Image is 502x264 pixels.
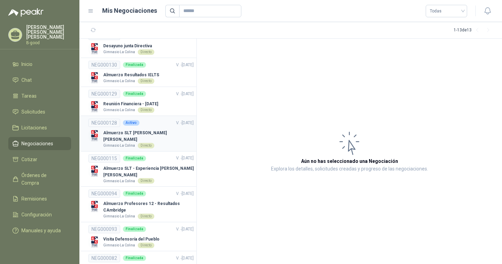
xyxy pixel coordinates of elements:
[176,62,194,67] span: V. - [DATE]
[88,130,100,142] img: Company Logo
[138,243,154,248] div: Directo
[123,91,146,97] div: Finalizada
[138,214,154,219] div: Directo
[88,90,194,113] a: NEG000129FinalizadaV. -[DATE] Company LogoReunión Financiera - [DATE]Gimnasio La ColinaDirecto
[8,105,71,118] a: Solicitudes
[21,76,32,84] span: Chat
[138,107,154,113] div: Directo
[21,156,37,163] span: Cotizar
[88,154,194,184] a: NEG000115FinalizadaV. -[DATE] Company LogoAlmuerzo SLT - Experiencia [PERSON_NAME] [PERSON_NAME]G...
[88,225,120,233] div: NEG000093
[103,130,194,143] p: Almuerzo SLT [PERSON_NAME] [PERSON_NAME]
[103,101,158,107] p: Reunión Financiera - [DATE]
[88,119,194,148] a: NEG000128ActivoV. -[DATE] Company LogoAlmuerzo SLT [PERSON_NAME] [PERSON_NAME]Gimnasio La ColinaD...
[103,236,160,243] p: Visita Defensoría del Pueblo
[176,156,194,160] span: V. - [DATE]
[8,89,71,102] a: Tareas
[103,243,135,248] p: Gimnasio La Colina
[21,140,53,147] span: Negociaciones
[176,256,194,261] span: V. - [DATE]
[138,49,154,55] div: Directo
[88,165,100,177] img: Company Logo
[8,208,71,221] a: Configuración
[123,226,146,232] div: Finalizada
[123,255,146,261] div: Finalizada
[102,6,157,16] h1: Mis Negociaciones
[21,227,61,234] span: Manuales y ayuda
[103,72,159,78] p: Almuerzo Resultados IELTS
[103,107,135,113] p: Gimnasio La Colina
[88,61,194,84] a: NEG000130FinalizadaV. -[DATE] Company LogoAlmuerzo Resultados IELTSGimnasio La ColinaDirecto
[8,121,71,134] a: Licitaciones
[26,41,71,45] p: B-good
[271,165,428,173] p: Explora los detalles, solicitudes creadas y progreso de las negociaciones.
[123,120,139,126] div: Activo
[301,157,398,165] h3: Aún no has seleccionado una Negociación
[88,61,120,69] div: NEG000130
[8,137,71,150] a: Negociaciones
[8,192,71,205] a: Remisiones
[176,120,194,125] span: V. - [DATE]
[138,178,154,184] div: Directo
[176,91,194,96] span: V. - [DATE]
[26,25,71,39] p: [PERSON_NAME] [PERSON_NAME] [PERSON_NAME]
[88,101,100,113] img: Company Logo
[8,153,71,166] a: Cotizar
[103,178,135,184] p: Gimnasio La Colina
[430,6,463,16] span: Todas
[138,143,154,148] div: Directo
[88,201,100,213] img: Company Logo
[88,254,120,262] div: NEG000082
[88,90,120,98] div: NEG000129
[88,189,194,219] a: NEG000094FinalizadaV. -[DATE] Company LogoAlmuerzo Profesores 12 - Resultados CAmbridgeGimnasio L...
[88,154,120,163] div: NEG000115
[21,211,52,218] span: Configuración
[8,224,71,237] a: Manuales y ayuda
[123,191,146,196] div: Finalizada
[21,60,32,68] span: Inicio
[103,78,135,84] p: Gimnasio La Colina
[88,119,120,127] div: NEG000128
[8,58,71,71] a: Inicio
[8,74,71,87] a: Chat
[103,165,194,178] p: Almuerzo SLT - Experiencia [PERSON_NAME] [PERSON_NAME]
[21,108,45,116] span: Solicitudes
[8,8,44,17] img: Logo peakr
[8,169,71,189] a: Órdenes de Compra
[21,124,47,131] span: Licitaciones
[103,49,135,55] p: Gimnasio La Colina
[88,225,194,248] a: NEG000093FinalizadaV. -[DATE] Company LogoVisita Defensoría del PuebloGimnasio La ColinaDirecto
[88,43,100,55] img: Company Logo
[21,172,65,187] span: Órdenes de Compra
[88,189,120,198] div: NEG000094
[21,92,37,100] span: Tareas
[123,156,146,161] div: Finalizada
[88,236,100,248] img: Company Logo
[88,32,194,55] a: NEG000131FinalizadaV. -[DATE] Company LogoDesayuno junta DirectivaGimnasio La ColinaDirecto
[176,191,194,196] span: V. - [DATE]
[103,214,135,219] p: Gimnasio La Colina
[21,195,47,203] span: Remisiones
[123,62,146,68] div: Finalizada
[138,78,154,84] div: Directo
[103,201,194,214] p: Almuerzo Profesores 12 - Resultados CAmbridge
[454,25,494,36] div: 1 - 13 de 13
[176,227,194,232] span: V. - [DATE]
[103,143,135,148] p: Gimnasio La Colina
[103,43,154,49] p: Desayuno junta Directiva
[88,72,100,84] img: Company Logo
